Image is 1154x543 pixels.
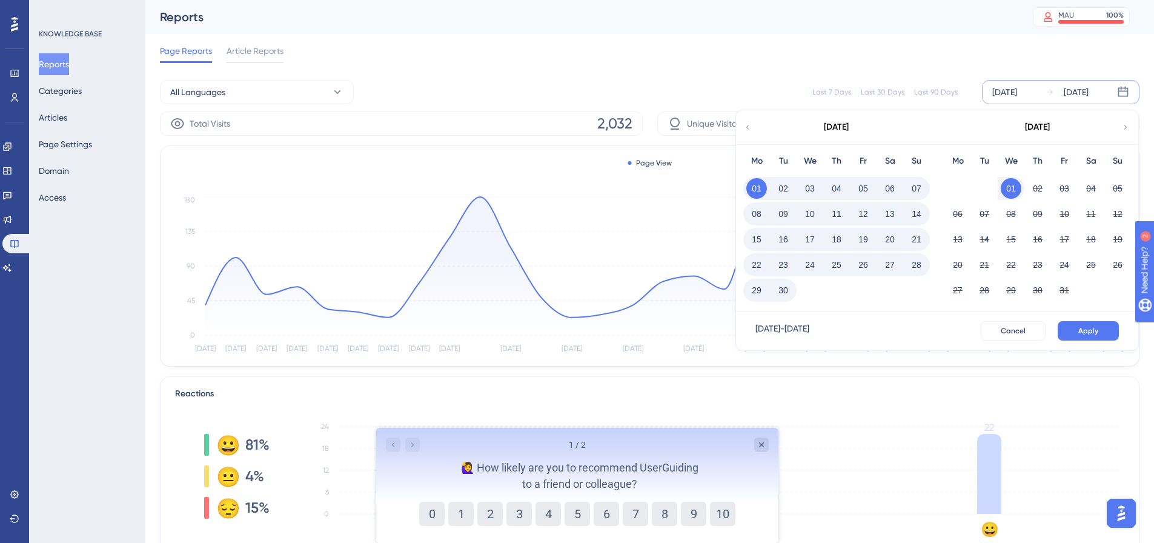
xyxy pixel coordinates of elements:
[160,80,354,104] button: All Languages
[992,85,1017,99] div: [DATE]
[1107,178,1128,199] button: 05
[800,229,820,250] button: 17
[39,107,67,128] button: Articles
[225,344,246,353] tspan: [DATE]
[500,344,521,353] tspan: [DATE]
[746,178,767,199] button: 01
[175,387,1124,401] div: Reactions
[806,344,826,353] tspan: [DATE]
[184,196,195,204] tspan: 180
[1106,10,1124,20] div: 100 %
[160,44,212,58] span: Page Reports
[824,120,849,135] div: [DATE]
[376,428,778,543] iframe: UserGuiding Survey
[84,6,88,16] div: 2
[1054,255,1075,275] button: 24
[1027,204,1048,224] button: 09
[628,158,672,168] div: Page View
[324,510,329,518] tspan: 0
[321,422,329,431] tspan: 24
[928,344,949,353] tspan: [DATE]
[1051,154,1078,168] div: Fr
[867,344,887,353] tspan: [DATE]
[1107,204,1128,224] button: 12
[623,344,643,353] tspan: [DATE]
[216,467,236,486] div: 😐
[797,154,823,168] div: We
[1058,321,1119,341] button: Apply
[989,344,1009,353] tspan: [DATE]
[39,133,92,155] button: Page Settings
[1081,255,1101,275] button: 25
[187,296,195,305] tspan: 45
[1024,154,1051,168] div: Th
[947,280,968,301] button: 27
[1001,178,1021,199] button: 01
[1001,255,1021,275] button: 22
[1058,10,1074,20] div: MAU
[1103,495,1139,531] iframe: UserGuiding AI Assistant Launcher
[1107,229,1128,250] button: 19
[974,255,995,275] button: 21
[746,204,767,224] button: 08
[190,116,230,131] span: Total Visits
[853,204,874,224] button: 12
[39,80,82,102] button: Categories
[439,344,460,353] tspan: [DATE]
[906,178,927,199] button: 07
[1027,229,1048,250] button: 16
[216,435,236,455] div: 😀
[947,255,968,275] button: 20
[743,154,770,168] div: Mo
[826,255,847,275] button: 25
[850,154,877,168] div: Fr
[853,178,874,199] button: 05
[185,227,195,236] tspan: 135
[39,53,69,75] button: Reports
[195,344,216,353] tspan: [DATE]
[1027,280,1048,301] button: 30
[770,154,797,168] div: Tu
[853,229,874,250] button: 19
[974,204,995,224] button: 07
[227,44,284,58] span: Article Reports
[880,178,900,199] button: 06
[378,344,399,353] tspan: [DATE]
[746,255,767,275] button: 22
[853,255,874,275] button: 26
[880,204,900,224] button: 13
[826,229,847,250] button: 18
[409,344,429,353] tspan: [DATE]
[190,331,195,339] tspan: 0
[974,229,995,250] button: 14
[974,280,995,301] button: 28
[1081,229,1101,250] button: 18
[773,229,794,250] button: 16
[245,435,270,455] span: 81%
[906,204,927,224] button: 14
[1103,344,1123,353] tspan: [DATE]
[245,498,270,518] span: 15%
[1001,326,1026,336] span: Cancel
[1064,85,1089,99] div: [DATE]
[826,204,847,224] button: 11
[170,85,225,99] span: All Languages
[1050,344,1070,353] tspan: [DATE]
[1027,178,1048,199] button: 02
[1001,280,1021,301] button: 29
[1027,255,1048,275] button: 23
[773,280,794,301] button: 30
[1081,178,1101,199] button: 04
[1054,280,1075,301] button: 31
